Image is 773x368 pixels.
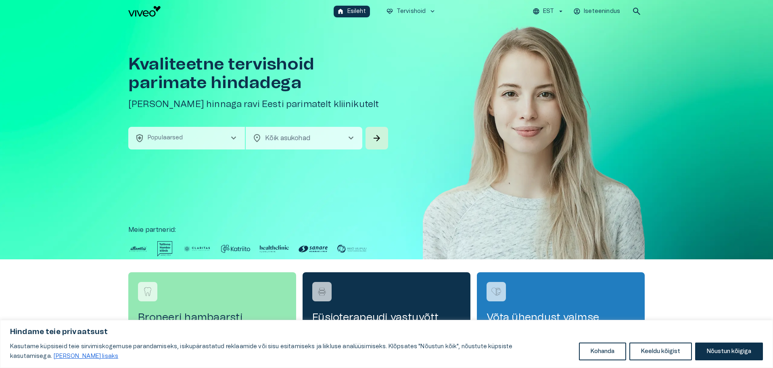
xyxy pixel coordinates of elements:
[128,6,330,17] a: Navigate to homepage
[142,286,154,298] img: Broneeri hambaarsti konsultatsioon logo
[490,286,502,298] img: Võta ühendust vaimse tervise spetsialistiga logo
[695,343,763,360] button: Nõustun kõigiga
[53,353,119,360] a: Loe lisaks
[135,133,144,143] span: health_and_safety
[383,6,440,17] button: ecg_heartTervishoidkeyboard_arrow_down
[632,6,641,16] span: search
[543,7,554,16] p: EST
[221,241,250,257] img: Partner logo
[128,99,390,110] h5: [PERSON_NAME] hinnaga ravi Eesti parimatelt kliinikutelt
[334,6,370,17] button: homeEsileht
[347,7,366,16] p: Esileht
[337,241,366,257] img: Partner logo
[182,241,211,257] img: Partner logo
[128,127,245,149] button: health_and_safetyPopulaarsedchevron_right
[346,133,356,143] span: chevron_right
[128,241,148,257] img: Partner logo
[487,311,635,337] h4: Võta ühendust vaimse tervise spetsialistiga
[299,241,328,257] img: Partner logo
[10,342,573,361] p: Kasutame küpsiseid teie sirvimiskogemuse parandamiseks, isikupärastatud reklaamide või sisu esita...
[423,23,645,284] img: Woman smiling
[128,55,390,92] h1: Kvaliteetne tervishoid parimate hindadega
[629,3,645,19] button: open search modal
[579,343,626,360] button: Kohanda
[337,8,344,15] span: home
[265,133,333,143] p: Kõik asukohad
[41,6,53,13] span: Help
[397,7,426,16] p: Tervishoid
[366,127,388,149] button: Search
[128,6,161,17] img: Viveo logo
[138,311,286,337] h4: Broneeri hambaarsti konsultatsioon
[229,133,238,143] span: chevron_right
[128,272,296,347] a: Navigate to service booking
[252,133,262,143] span: location_on
[312,311,461,324] h4: Füsioterapeudi vastuvõtt
[477,272,645,347] a: Navigate to service booking
[372,133,382,143] span: arrow_forward
[316,286,328,298] img: Füsioterapeudi vastuvõtt logo
[157,241,173,257] img: Partner logo
[572,6,622,17] button: Iseteenindus
[148,134,183,142] p: Populaarsed
[429,8,436,15] span: keyboard_arrow_down
[531,6,566,17] button: EST
[386,8,393,15] span: ecg_heart
[128,225,645,235] p: Meie partnerid :
[584,7,620,16] p: Iseteenindus
[10,327,763,337] p: Hindame teie privaatsust
[629,343,692,360] button: Keeldu kõigist
[260,241,289,257] img: Partner logo
[303,272,470,347] a: Navigate to service booking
